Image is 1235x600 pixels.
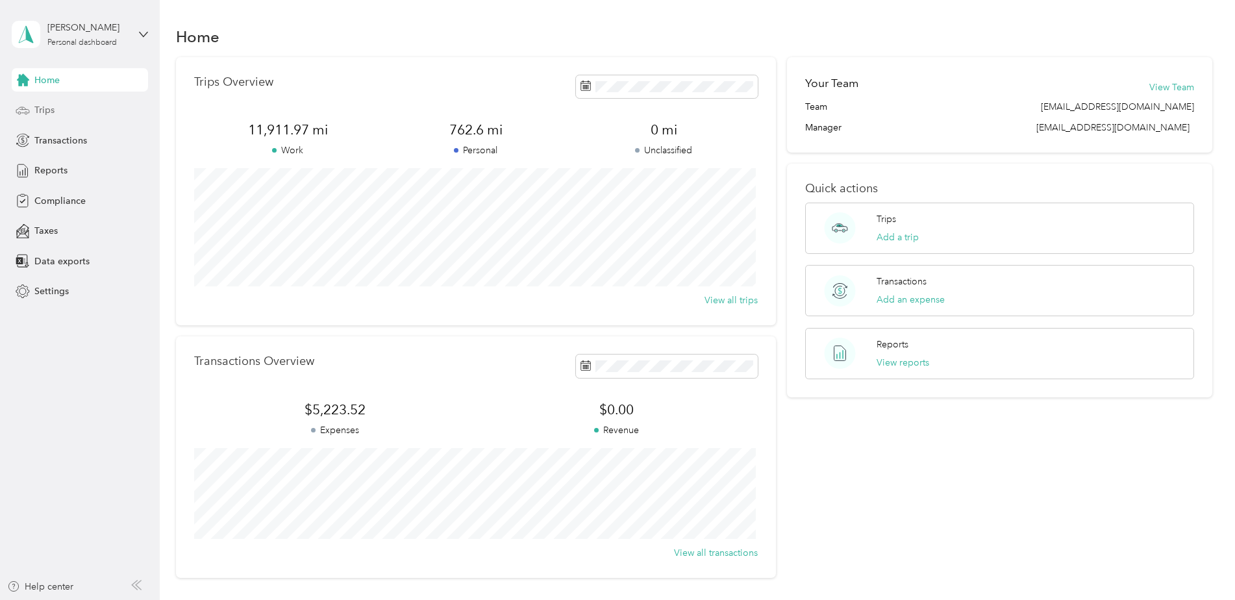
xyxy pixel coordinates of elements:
div: Personal dashboard [47,39,117,47]
h2: Your Team [805,75,858,92]
p: Trips [877,212,896,226]
button: View reports [877,356,929,369]
span: Team [805,100,827,114]
button: Help center [7,580,73,594]
p: Quick actions [805,182,1194,195]
p: Personal [382,144,569,157]
span: $5,223.52 [194,401,476,419]
p: Unclassified [570,144,758,157]
span: Data exports [34,255,90,268]
p: Work [194,144,382,157]
div: [PERSON_NAME] [47,21,129,34]
button: View Team [1149,81,1194,94]
span: Compliance [34,194,86,208]
p: Expenses [194,423,476,437]
span: Reports [34,164,68,177]
span: Transactions [34,134,87,147]
button: View all transactions [674,546,758,560]
p: Transactions [877,275,927,288]
p: Revenue [476,423,758,437]
button: Add a trip [877,231,919,244]
span: Trips [34,103,55,117]
span: 762.6 mi [382,121,569,139]
p: Transactions Overview [194,355,314,368]
span: [EMAIL_ADDRESS][DOMAIN_NAME] [1036,122,1190,133]
span: Home [34,73,60,87]
span: 0 mi [570,121,758,139]
span: Taxes [34,224,58,238]
button: View all trips [705,294,758,307]
span: Settings [34,284,69,298]
p: Trips Overview [194,75,273,89]
iframe: Everlance-gr Chat Button Frame [1162,527,1235,600]
button: Add an expense [877,293,945,306]
p: Reports [877,338,908,351]
span: 11,911.97 mi [194,121,382,139]
h1: Home [176,30,219,44]
span: [EMAIL_ADDRESS][DOMAIN_NAME] [1041,100,1194,114]
span: $0.00 [476,401,758,419]
span: Manager [805,121,842,134]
